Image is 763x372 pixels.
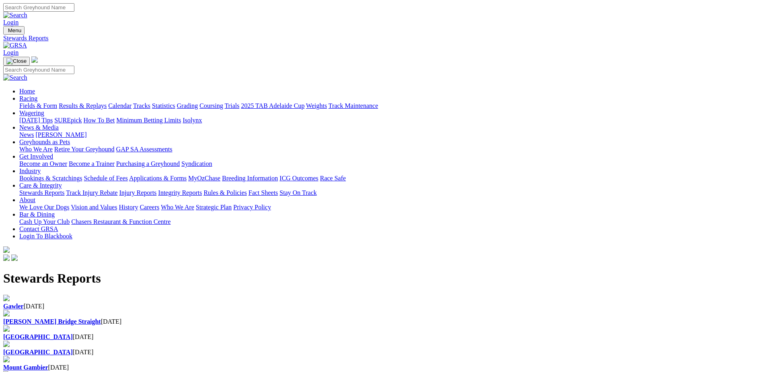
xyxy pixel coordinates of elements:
img: Search [3,12,27,19]
a: Integrity Reports [158,189,202,196]
div: Racing [19,102,760,110]
a: How To Bet [84,117,115,124]
a: Grading [177,102,198,109]
a: Race Safe [320,175,346,182]
a: Coursing [199,102,223,109]
img: file-red.svg [3,310,10,316]
a: Racing [19,95,37,102]
a: Trials [224,102,239,109]
a: Login [3,49,19,56]
a: MyOzChase [188,175,220,182]
a: Isolynx [183,117,202,124]
a: Stewards Reports [3,35,760,42]
img: logo-grsa-white.png [31,56,38,63]
img: facebook.svg [3,254,10,261]
div: About [19,204,760,211]
a: 2025 TAB Adelaide Cup [241,102,304,109]
img: Search [3,74,27,81]
div: Wagering [19,117,760,124]
a: Wagering [19,110,44,116]
a: Contact GRSA [19,225,58,232]
a: [PERSON_NAME] [35,131,86,138]
a: We Love Our Dogs [19,204,69,211]
a: Login To Blackbook [19,233,72,240]
div: [DATE] [3,303,760,310]
a: Who We Are [19,146,53,153]
img: Close [6,58,27,64]
a: Care & Integrity [19,182,62,189]
a: Get Involved [19,153,53,160]
div: Greyhounds as Pets [19,146,760,153]
img: logo-grsa-white.png [3,246,10,253]
a: Retire Your Greyhound [54,146,115,153]
a: Track Injury Rebate [66,189,117,196]
a: Minimum Betting Limits [116,117,181,124]
img: GRSA [3,42,27,49]
a: Bar & Dining [19,211,55,218]
img: file-red.svg [3,295,10,301]
a: Fact Sheets [249,189,278,196]
a: Home [19,88,35,95]
a: Stay On Track [280,189,317,196]
div: [DATE] [3,349,760,356]
a: Purchasing a Greyhound [116,160,180,167]
a: ICG Outcomes [280,175,318,182]
a: Login [3,19,19,26]
h1: Stewards Reports [3,271,760,286]
a: About [19,196,35,203]
a: Chasers Restaurant & Function Centre [71,218,171,225]
a: Injury Reports [119,189,156,196]
a: Syndication [181,160,212,167]
input: Search [3,3,74,12]
a: [PERSON_NAME] Bridge Straight [3,318,101,325]
a: Calendar [108,102,132,109]
a: SUREpick [54,117,82,124]
a: Who We Are [161,204,194,211]
a: Tracks [133,102,150,109]
a: Strategic Plan [196,204,232,211]
img: twitter.svg [11,254,18,261]
a: Vision and Values [71,204,117,211]
img: file-red.svg [3,325,10,332]
a: Applications & Forms [129,175,187,182]
a: News [19,131,34,138]
img: file-red.svg [3,356,10,362]
a: Mount Gambier [3,364,48,371]
div: Industry [19,175,760,182]
a: Careers [140,204,159,211]
a: Statistics [152,102,175,109]
a: Privacy Policy [233,204,271,211]
div: Bar & Dining [19,218,760,225]
a: GAP SA Assessments [116,146,173,153]
a: Weights [306,102,327,109]
button: Toggle navigation [3,57,30,66]
a: Breeding Information [222,175,278,182]
a: [GEOGRAPHIC_DATA] [3,349,73,355]
a: [GEOGRAPHIC_DATA] [3,333,73,340]
a: Gawler [3,303,24,310]
a: Industry [19,167,41,174]
div: [DATE] [3,333,760,341]
a: Schedule of Fees [84,175,128,182]
a: Stewards Reports [19,189,64,196]
div: Care & Integrity [19,189,760,196]
a: Become a Trainer [69,160,115,167]
a: Greyhounds as Pets [19,138,70,145]
a: Results & Replays [59,102,107,109]
a: Bookings & Scratchings [19,175,82,182]
a: [DATE] Tips [19,117,53,124]
a: Cash Up Your Club [19,218,70,225]
a: Become an Owner [19,160,67,167]
img: file-red.svg [3,341,10,347]
button: Toggle navigation [3,26,25,35]
div: [DATE] [3,364,760,371]
div: Get Involved [19,160,760,167]
a: News & Media [19,124,59,131]
span: Menu [8,27,21,33]
div: News & Media [19,131,760,138]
